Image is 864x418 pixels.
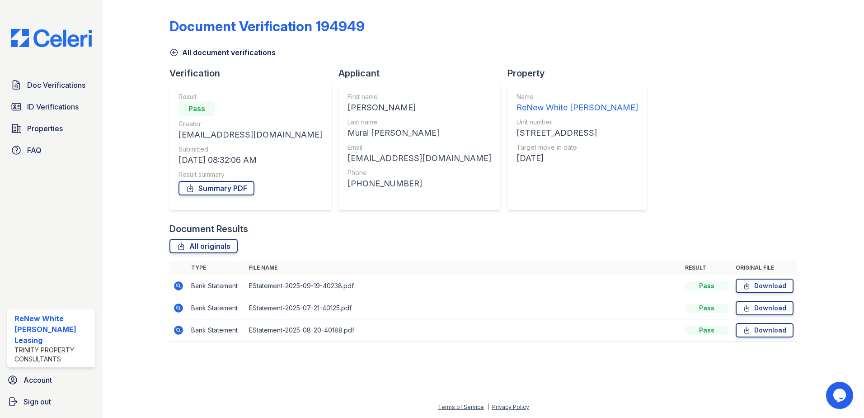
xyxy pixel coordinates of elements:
div: Pass [685,326,728,335]
div: ReNew White [PERSON_NAME] Leasing [14,313,92,346]
a: Account [4,371,99,389]
div: First name [347,92,491,101]
span: FAQ [27,145,42,156]
span: Account [23,375,52,385]
a: Download [736,323,794,337]
div: [PERSON_NAME] [347,101,491,114]
img: CE_Logo_Blue-a8612792a0a2168367f1c8372b55b34899dd931a85d93a1a3d3e32e68fde9ad4.png [4,29,99,47]
a: Download [736,301,794,315]
div: Result summary [178,170,322,179]
td: Bank Statement [188,319,245,342]
div: Unit number [517,118,638,127]
td: Bank Statement [188,275,245,297]
div: [PHONE_NUMBER] [347,177,491,190]
a: Privacy Policy [492,404,529,410]
th: Result [681,261,732,275]
span: Doc Verifications [27,80,85,90]
span: Sign out [23,396,51,407]
a: Doc Verifications [7,76,95,94]
div: Pass [685,304,728,313]
div: [EMAIL_ADDRESS][DOMAIN_NAME] [178,128,322,141]
div: Pass [178,101,215,116]
a: Name ReNew White [PERSON_NAME] [517,92,638,114]
div: [STREET_ADDRESS] [517,127,638,139]
div: Phone [347,168,491,177]
span: Properties [27,123,63,134]
a: Sign out [4,393,99,411]
a: All document verifications [169,47,276,58]
div: Applicant [338,67,507,80]
div: Property [507,67,654,80]
div: [DATE] [517,152,638,165]
a: Terms of Service [438,404,484,410]
div: Document Results [169,223,248,235]
td: EStatement-2025-09-19-40238.pdf [245,275,681,297]
div: Pass [685,281,728,290]
div: Trinity Property Consultants [14,346,92,364]
a: Download [736,279,794,293]
div: ReNew White [PERSON_NAME] [517,101,638,114]
td: EStatement-2025-08-20-40188.pdf [245,319,681,342]
div: Result [178,92,322,101]
a: All originals [169,239,238,253]
a: Properties [7,119,95,138]
div: [EMAIL_ADDRESS][DOMAIN_NAME] [347,152,491,165]
div: | [487,404,489,410]
td: EStatement-2025-07-21-40125.pdf [245,297,681,319]
div: Submitted [178,145,322,154]
th: Original file [732,261,797,275]
div: Murai [PERSON_NAME] [347,127,491,139]
a: FAQ [7,141,95,159]
div: Name [517,92,638,101]
a: Summary PDF [178,181,254,195]
span: ID Verifications [27,101,79,112]
div: Target move in date [517,143,638,152]
div: Creator [178,119,322,128]
div: Email [347,143,491,152]
iframe: chat widget [826,382,855,409]
div: Document Verification 194949 [169,18,365,34]
th: Type [188,261,245,275]
a: ID Verifications [7,98,95,116]
div: Last name [347,118,491,127]
div: [DATE] 08:32:06 AM [178,154,322,166]
th: File name [245,261,681,275]
div: Verification [169,67,338,80]
td: Bank Statement [188,297,245,319]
